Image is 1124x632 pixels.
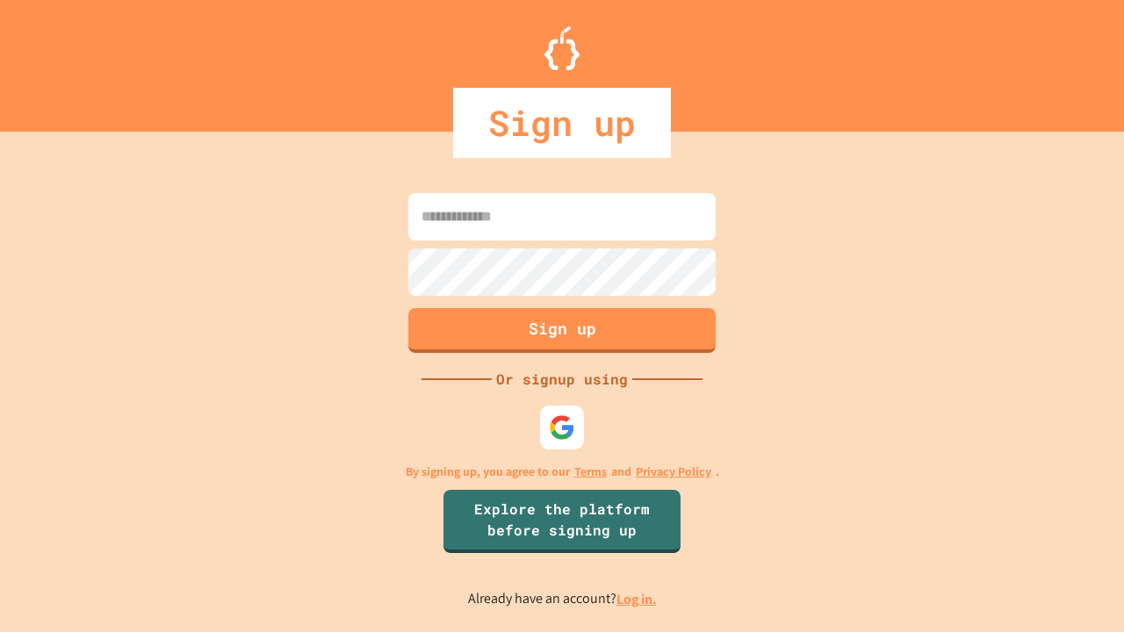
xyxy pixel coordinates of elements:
[492,369,632,390] div: Or signup using
[544,26,580,70] img: Logo.svg
[616,590,657,608] a: Log in.
[574,463,607,481] a: Terms
[549,414,575,441] img: google-icon.svg
[468,588,657,610] p: Already have an account?
[636,463,711,481] a: Privacy Policy
[443,490,681,553] a: Explore the platform before signing up
[453,88,671,158] div: Sign up
[406,463,719,481] p: By signing up, you agree to our and .
[408,308,716,353] button: Sign up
